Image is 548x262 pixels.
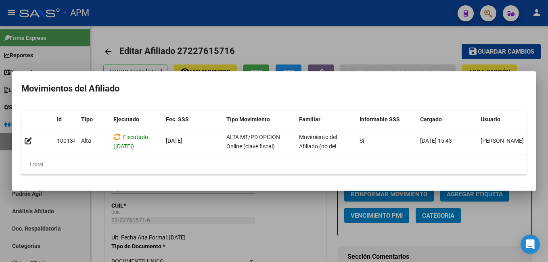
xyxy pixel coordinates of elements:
[54,111,78,128] datatable-header-cell: Id
[21,154,527,175] div: 1 total
[21,81,527,96] h2: Movimientos del Afiliado
[356,111,417,128] datatable-header-cell: Informable SSS
[110,111,163,128] datatable-header-cell: Ejecutado
[223,111,296,128] datatable-header-cell: Tipo Movimiento
[57,116,62,123] span: Id
[81,116,93,123] span: Tipo
[166,137,182,144] span: [DATE]
[360,116,400,123] span: Informable SSS
[360,137,364,144] span: Si
[481,116,500,123] span: Usuario
[299,134,337,159] span: Movimiento del Afiliado (no del grupo)
[481,137,524,144] span: [PERSON_NAME]
[417,111,477,128] datatable-header-cell: Cargado
[299,116,320,123] span: Familiar
[420,137,452,144] span: [DATE] 15:43
[57,137,76,144] span: 100134
[113,116,139,123] span: Ejecutado
[163,111,223,128] datatable-header-cell: Fec. SSS
[226,134,280,150] span: ALTA MT/PD OPCION Online (clave fiscal)
[521,235,540,254] div: Open Intercom Messenger
[166,116,189,123] span: Fec. SSS
[420,116,442,123] span: Cargado
[113,134,148,150] span: Ejecutado ([DATE])
[78,111,110,128] datatable-header-cell: Tipo
[296,111,356,128] datatable-header-cell: Familiar
[226,116,270,123] span: Tipo Movimiento
[477,111,538,128] datatable-header-cell: Usuario
[81,137,91,144] span: Alta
